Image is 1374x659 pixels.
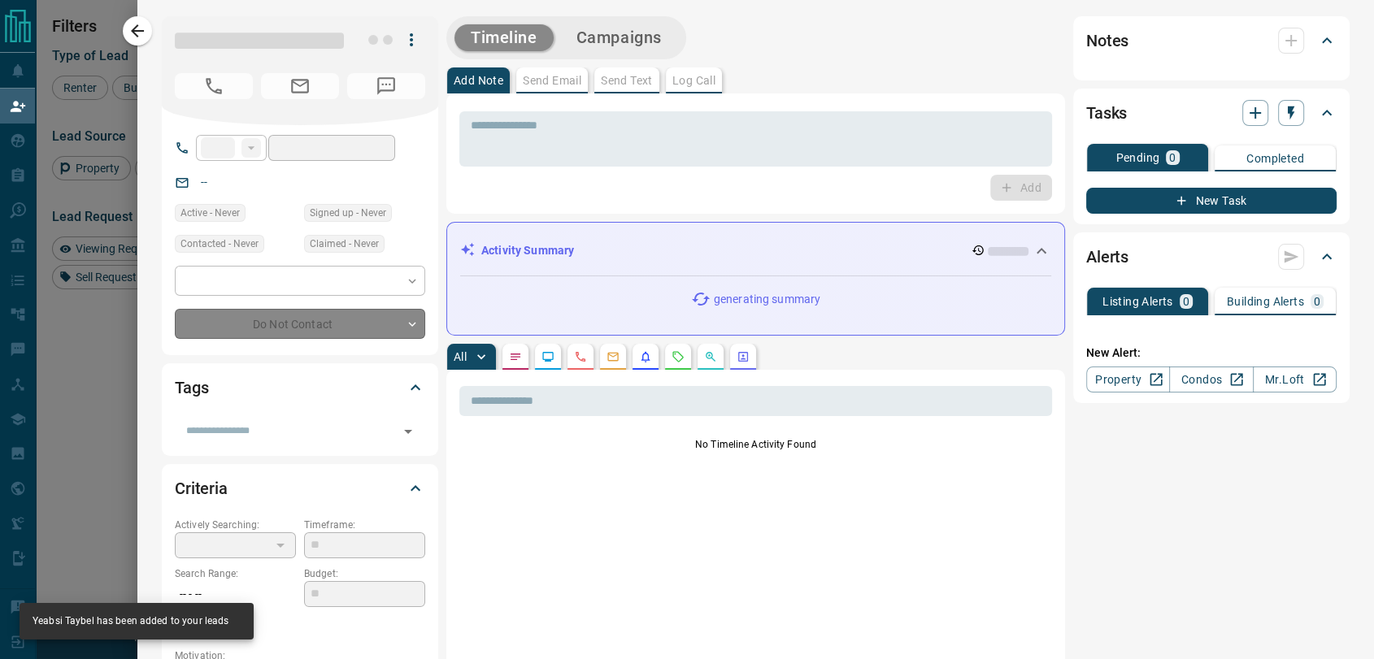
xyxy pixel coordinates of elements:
[1086,188,1337,214] button: New Task
[310,236,379,252] span: Claimed - Never
[180,236,259,252] span: Contacted - Never
[560,24,678,51] button: Campaigns
[175,616,425,631] p: Areas Searched:
[639,350,652,363] svg: Listing Alerts
[175,368,425,407] div: Tags
[304,518,425,532] p: Timeframe:
[1086,366,1170,392] a: Property
[1253,366,1337,392] a: Mr.Loft
[1246,153,1304,164] p: Completed
[481,242,574,259] p: Activity Summary
[304,566,425,581] p: Budget:
[509,350,522,363] svg: Notes
[1086,93,1337,132] div: Tasks
[1086,244,1128,270] h2: Alerts
[459,437,1052,452] p: No Timeline Activity Found
[1169,366,1253,392] a: Condos
[454,75,503,86] p: Add Note
[1115,152,1159,163] p: Pending
[454,351,467,362] p: All
[175,581,296,608] p: -- - --
[175,469,425,508] div: Criteria
[1086,237,1337,276] div: Alerts
[1183,296,1189,307] p: 0
[454,24,554,51] button: Timeline
[672,350,685,363] svg: Requests
[347,73,425,99] span: No Number
[33,608,228,635] div: Yeabsi Taybel has been added to your leads
[460,236,1051,266] div: Activity Summary
[1086,100,1127,126] h2: Tasks
[175,309,425,339] div: Do Not Contact
[175,375,208,401] h2: Tags
[541,350,554,363] svg: Lead Browsing Activity
[261,73,339,99] span: No Email
[397,420,420,443] button: Open
[175,73,253,99] span: No Number
[201,176,207,189] a: --
[1169,152,1176,163] p: 0
[1086,21,1337,60] div: Notes
[175,518,296,532] p: Actively Searching:
[1086,345,1337,362] p: New Alert:
[1227,296,1304,307] p: Building Alerts
[310,205,386,221] span: Signed up - Never
[704,350,717,363] svg: Opportunities
[1314,296,1320,307] p: 0
[574,350,587,363] svg: Calls
[1102,296,1173,307] p: Listing Alerts
[1086,28,1128,54] h2: Notes
[737,350,750,363] svg: Agent Actions
[607,350,620,363] svg: Emails
[175,566,296,581] p: Search Range:
[180,205,240,221] span: Active - Never
[714,291,820,308] p: generating summary
[175,475,228,501] h2: Criteria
